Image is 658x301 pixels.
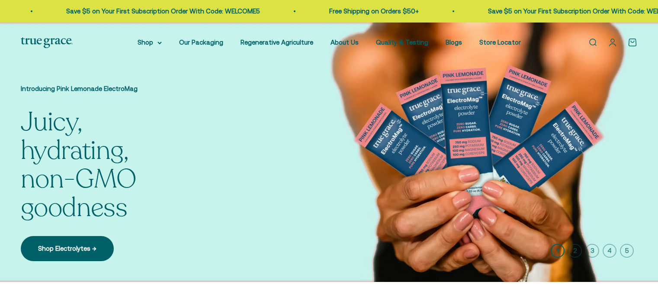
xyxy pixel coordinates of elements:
[585,244,599,258] button: 3
[328,7,418,15] a: Free Shipping on Orders $50+
[21,133,194,226] split-lines: Juicy, hydrating, non-GMO goodness
[331,39,359,46] a: About Us
[603,244,616,258] button: 4
[376,39,428,46] a: Quality & Testing
[65,6,259,16] p: Save $5 on Your First Subscription Order With Code: WELCOME5
[138,37,162,48] summary: Shop
[551,244,565,258] button: 1
[620,244,634,258] button: 5
[241,39,313,46] a: Regenerative Agriculture
[21,236,114,261] a: Shop Electrolytes →
[446,39,462,46] a: Blogs
[179,39,223,46] a: Our Packaging
[21,84,194,94] p: Introducing Pink Lemonade ElectroMag
[568,244,582,258] button: 2
[479,39,521,46] a: Store Locator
